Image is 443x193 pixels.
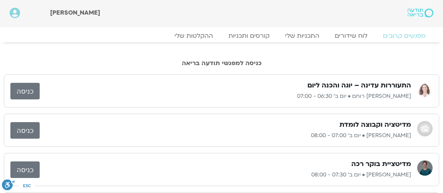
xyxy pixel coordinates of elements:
[327,32,375,40] a: לוח שידורים
[375,32,433,40] a: מפגשים קרובים
[50,8,100,17] span: [PERSON_NAME]
[10,83,40,99] a: כניסה
[40,170,411,180] p: [PERSON_NAME] • יום ב׳ 07:30 - 08:00
[167,32,221,40] a: ההקלטות שלי
[10,161,40,178] a: כניסה
[307,81,411,90] h3: התעוררות עדינה – יוגה והכנה ליום
[4,60,439,67] h2: כניסה למפגשי תודעה בריאה
[417,121,433,136] img: אודי שפריר
[351,159,411,169] h3: מדיטציית בוקר רכה
[10,32,433,40] nav: Menu
[40,131,411,140] p: [PERSON_NAME] • יום ב׳ 07:00 - 08:00
[10,122,40,139] a: כניסה
[221,32,277,40] a: קורסים ותכניות
[339,120,411,129] h3: מדיטציה וקבוצה לומדת
[40,92,411,101] p: [PERSON_NAME] רוחם • יום ב׳ 06:30 - 07:00
[417,82,433,97] img: אורנה סמלסון רוחם
[277,32,327,40] a: התכניות שלי
[417,160,433,176] img: אורי דאובר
